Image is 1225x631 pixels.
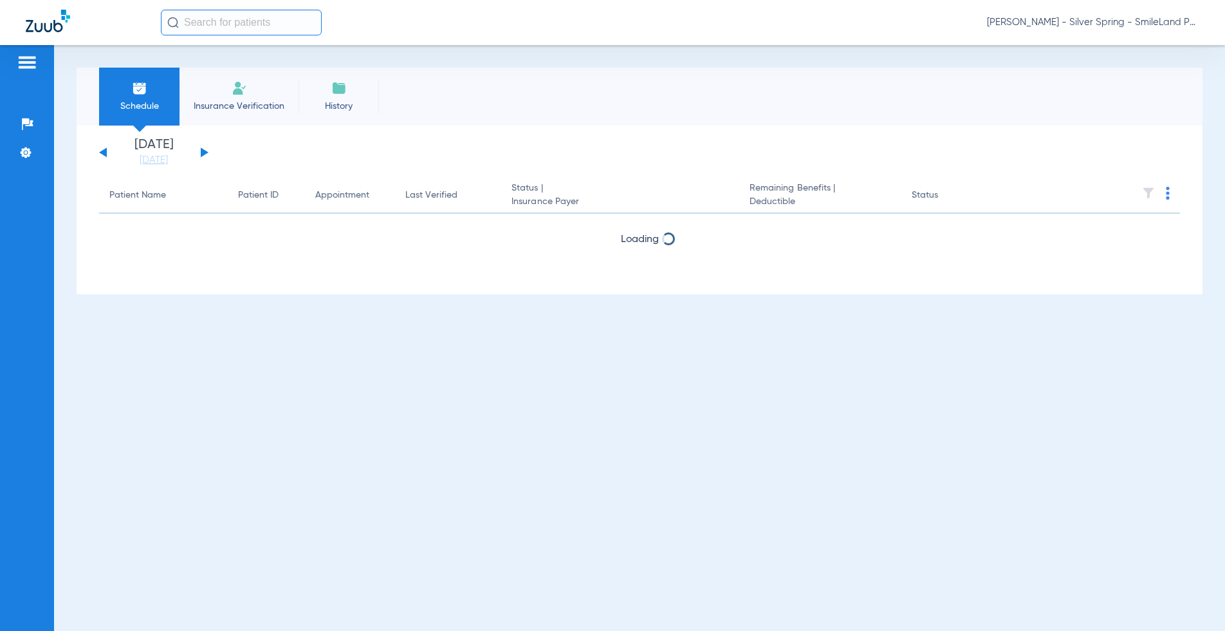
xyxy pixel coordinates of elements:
[308,100,369,113] span: History
[901,178,988,214] th: Status
[115,138,192,167] li: [DATE]
[331,80,347,96] img: History
[17,55,37,70] img: hamburger-icon
[109,100,170,113] span: Schedule
[1166,187,1170,200] img: group-dot-blue.svg
[405,189,491,202] div: Last Verified
[739,178,901,214] th: Remaining Benefits |
[405,189,457,202] div: Last Verified
[26,10,70,32] img: Zuub Logo
[161,10,322,35] input: Search for patients
[987,16,1199,29] span: [PERSON_NAME] - Silver Spring - SmileLand PD
[1142,187,1155,200] img: filter.svg
[238,189,279,202] div: Patient ID
[109,189,217,202] div: Patient Name
[232,80,247,96] img: Manual Insurance Verification
[167,17,179,28] img: Search Icon
[621,234,659,245] span: Loading
[115,154,192,167] a: [DATE]
[132,80,147,96] img: Schedule
[238,189,295,202] div: Patient ID
[750,195,891,209] span: Deductible
[109,189,166,202] div: Patient Name
[315,189,385,202] div: Appointment
[501,178,739,214] th: Status |
[189,100,289,113] span: Insurance Verification
[315,189,369,202] div: Appointment
[511,195,729,209] span: Insurance Payer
